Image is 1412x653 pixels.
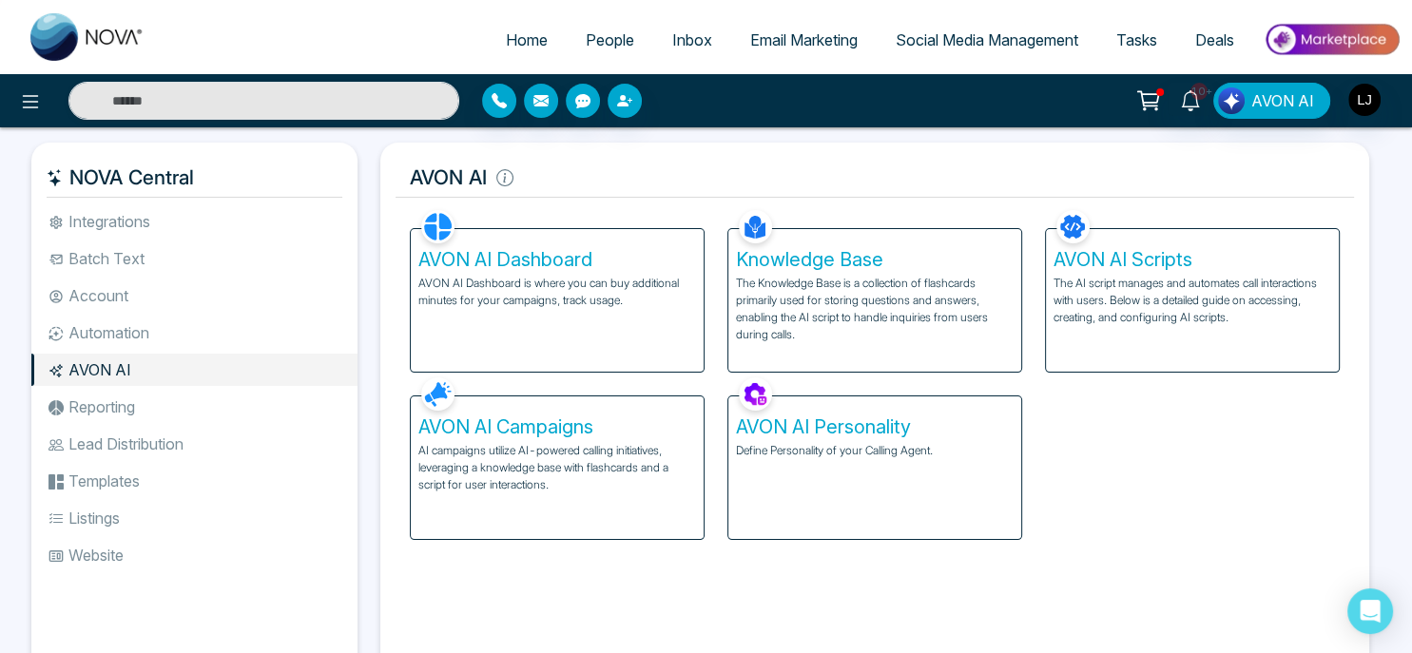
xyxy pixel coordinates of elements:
li: Listings [31,502,358,534]
a: 10+ [1168,83,1213,116]
p: The Knowledge Base is a collection of flashcards primarily used for storing questions and answers... [736,275,1014,343]
li: Templates [31,465,358,497]
img: Lead Flow [1218,87,1245,114]
p: AVON AI Dashboard is where you can buy additional minutes for your campaigns, track usage. [418,275,696,309]
a: People [567,22,653,58]
img: AVON AI Campaigns [421,377,455,411]
img: Nova CRM Logo [30,13,145,61]
span: Home [506,30,548,49]
img: AVON AI Scripts [1056,210,1090,243]
span: Inbox [672,30,712,49]
img: Knowledge Base [739,210,772,243]
a: Deals [1176,22,1253,58]
li: Automation [31,317,358,349]
li: Account [31,279,358,312]
span: Tasks [1116,30,1157,49]
p: AI campaigns utilize AI-powered calling initiatives, leveraging a knowledge base with flashcards ... [418,442,696,493]
a: Social Media Management [877,22,1097,58]
p: The AI script manages and automates call interactions with users. Below is a detailed guide on ac... [1054,275,1331,326]
h5: AVON AI Scripts [1054,248,1331,271]
h5: AVON AI [396,158,1354,198]
li: Integrations [31,205,358,238]
span: Social Media Management [896,30,1078,49]
h5: NOVA Central [47,158,342,198]
span: Deals [1195,30,1234,49]
li: AVON AI [31,354,358,386]
li: Reporting [31,391,358,423]
h5: Knowledge Base [736,248,1014,271]
a: Home [487,22,567,58]
p: Define Personality of your Calling Agent. [736,442,1014,459]
span: People [586,30,634,49]
button: AVON AI [1213,83,1330,119]
img: AVON AI Dashboard [421,210,455,243]
h5: AVON AI Campaigns [418,415,696,438]
h5: AVON AI Personality [736,415,1014,438]
span: Email Marketing [750,30,858,49]
a: Tasks [1097,22,1176,58]
li: Website [31,539,358,571]
span: 10+ [1190,83,1208,100]
li: Batch Text [31,242,358,275]
h5: AVON AI Dashboard [418,248,696,271]
li: Lead Distribution [31,428,358,460]
img: AVON AI Personality [739,377,772,411]
a: Email Marketing [731,22,877,58]
img: Market-place.gif [1263,18,1401,61]
a: Inbox [653,22,731,58]
img: User Avatar [1348,84,1381,116]
div: Open Intercom Messenger [1347,588,1393,634]
span: AVON AI [1251,89,1314,112]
